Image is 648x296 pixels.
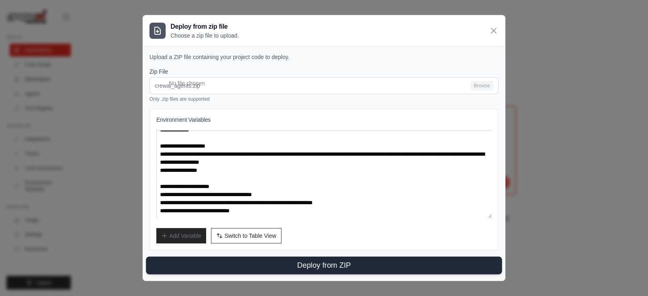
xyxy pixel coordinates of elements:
[149,68,499,76] label: Zip File
[224,232,276,240] span: Switch to Table View
[149,96,499,102] p: Only .zip files are supported
[211,228,281,243] button: Switch to Table View
[146,256,502,274] button: Deploy from ZIP
[171,32,239,40] p: Choose a zip file to upload.
[171,22,239,32] h3: Deploy from zip file
[156,116,492,124] h3: Environment Variables
[156,228,206,243] button: Add Variable
[149,77,499,94] input: crewai_agents.zip Browse
[607,257,648,296] iframe: Chat Widget
[149,53,499,61] p: Upload a ZIP file containing your project code to deploy.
